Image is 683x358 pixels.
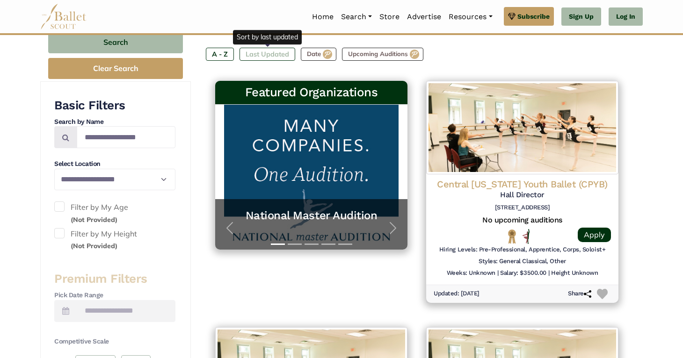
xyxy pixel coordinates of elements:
[504,7,554,26] a: Subscribe
[240,48,295,61] label: Last Updated
[578,228,611,242] a: Apply
[337,7,376,27] a: Search
[225,208,398,223] a: National Master Audition
[338,239,352,250] button: Slide 5
[517,11,550,21] span: Subscribe
[54,159,175,169] h4: Select Location
[288,239,302,250] button: Slide 2
[233,30,302,44] div: Sort by last updated
[271,239,285,250] button: Slide 1
[77,126,175,148] input: Search by names...
[342,48,423,61] label: Upcoming Auditions
[447,269,495,277] h6: Weeks: Unknown
[301,48,336,61] label: Date
[551,269,598,277] h6: Height Unknown
[434,178,611,190] h4: Central [US_STATE] Youth Ballet (CPYB)
[445,7,496,27] a: Resources
[71,215,117,224] small: (Not Provided)
[508,11,516,21] img: gem.svg
[561,7,601,26] a: Sign Up
[403,7,445,27] a: Advertise
[426,81,618,174] img: Logo
[321,239,335,250] button: Slide 4
[500,269,546,277] h6: Salary: $3500.00
[54,98,175,114] h3: Basic Filters
[54,201,175,225] label: Filter by My Age
[54,337,175,346] h4: Competitive Scale
[597,289,608,300] img: Heart
[523,229,530,244] img: All
[48,31,183,53] button: Search
[548,269,550,277] h6: |
[568,290,591,298] h6: Share
[439,246,605,254] h6: Hiring Levels: Pre-Professional, Apprentice, Corps, Soloist+
[305,239,319,250] button: Slide 3
[497,269,499,277] h6: |
[434,215,611,225] h5: No upcoming auditions
[479,258,566,265] h6: Styles: General Classical, Other
[308,7,337,27] a: Home
[54,228,175,252] label: Filter by My Height
[71,242,117,250] small: (Not Provided)
[54,117,175,127] h4: Search by Name
[223,85,400,100] h3: Featured Organizations
[54,271,175,287] h3: Premium Filters
[434,190,611,200] h5: Hall Director
[434,290,480,298] h6: Updated: [DATE]
[48,58,183,79] button: Clear Search
[54,291,175,300] h4: Pick Date Range
[506,229,518,243] img: National
[434,204,611,212] h6: [STREET_ADDRESS]
[206,48,234,61] label: A - Z
[376,7,403,27] a: Store
[609,7,643,26] a: Log In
